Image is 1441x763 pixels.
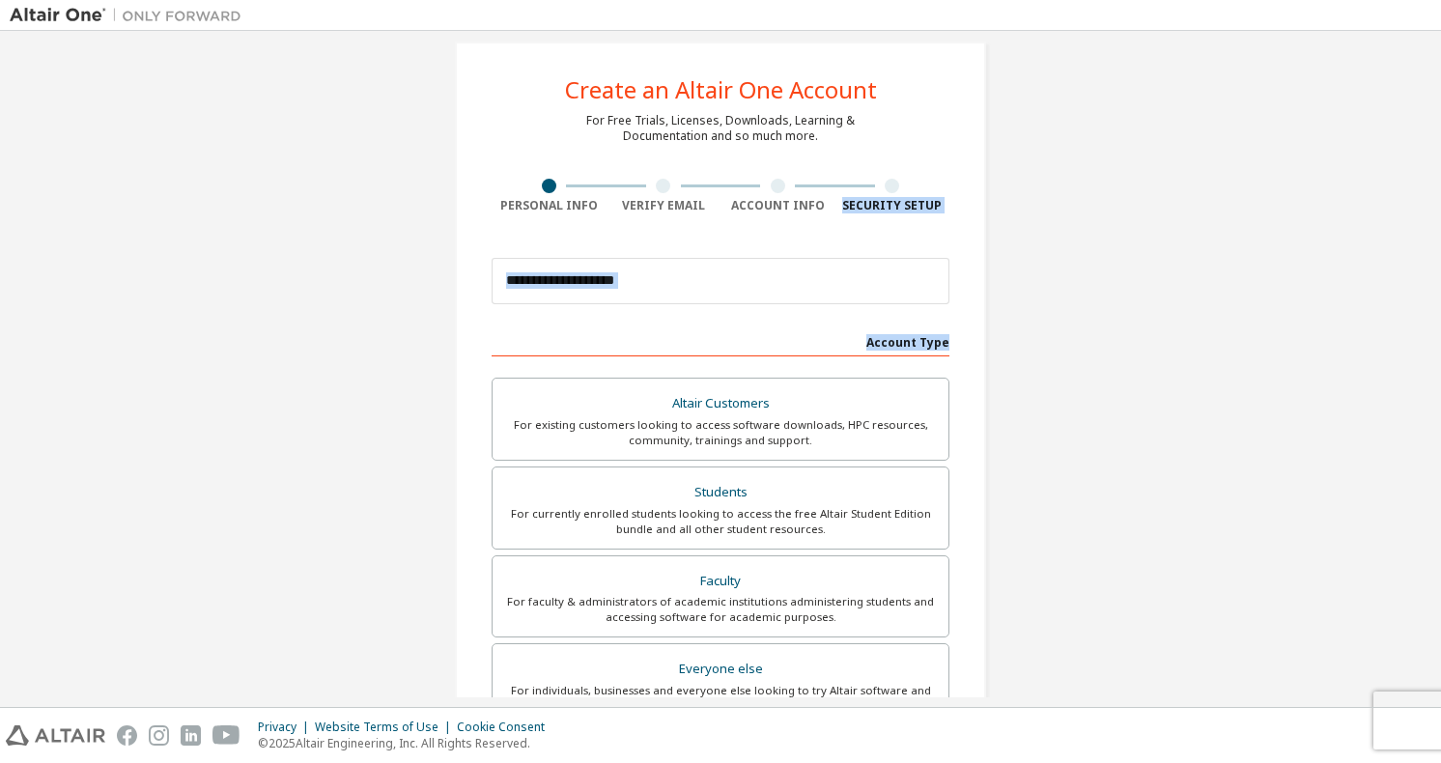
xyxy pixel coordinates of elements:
div: Cookie Consent [457,720,556,735]
img: linkedin.svg [181,725,201,746]
div: Personal Info [492,198,607,213]
img: altair_logo.svg [6,725,105,746]
img: youtube.svg [212,725,240,746]
div: Security Setup [835,198,950,213]
div: For currently enrolled students looking to access the free Altair Student Edition bundle and all ... [504,506,937,537]
div: Create an Altair One Account [565,78,877,101]
div: Verify Email [607,198,721,213]
div: Account Info [720,198,835,213]
div: For faculty & administrators of academic institutions administering students and accessing softwa... [504,594,937,625]
img: Altair One [10,6,251,25]
div: Account Type [492,325,949,356]
div: For existing customers looking to access software downloads, HPC resources, community, trainings ... [504,417,937,448]
img: instagram.svg [149,725,169,746]
div: Everyone else [504,656,937,683]
div: Privacy [258,720,315,735]
div: Faculty [504,568,937,595]
div: For Free Trials, Licenses, Downloads, Learning & Documentation and so much more. [586,113,855,144]
div: Website Terms of Use [315,720,457,735]
div: Altair Customers [504,390,937,417]
div: For individuals, businesses and everyone else looking to try Altair software and explore our prod... [504,683,937,714]
div: Students [504,479,937,506]
p: © 2025 Altair Engineering, Inc. All Rights Reserved. [258,735,556,751]
img: facebook.svg [117,725,137,746]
